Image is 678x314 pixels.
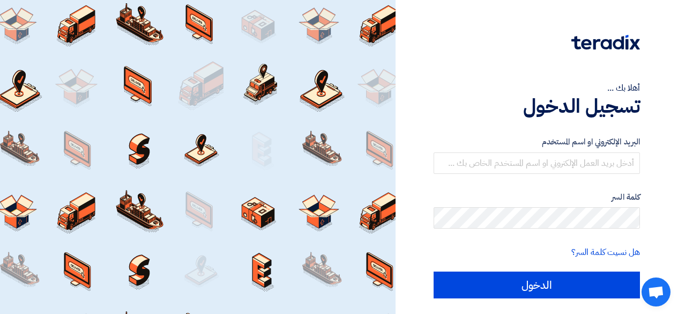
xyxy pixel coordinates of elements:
input: أدخل بريد العمل الإلكتروني او اسم المستخدم الخاص بك ... [434,152,640,174]
label: كلمة السر [434,191,640,203]
h1: تسجيل الدخول [434,94,640,118]
a: هل نسيت كلمة السر؟ [571,246,640,259]
div: Open chat [642,278,670,306]
img: Teradix logo [571,35,640,50]
label: البريد الإلكتروني او اسم المستخدم [434,136,640,148]
input: الدخول [434,272,640,298]
div: أهلا بك ... [434,82,640,94]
